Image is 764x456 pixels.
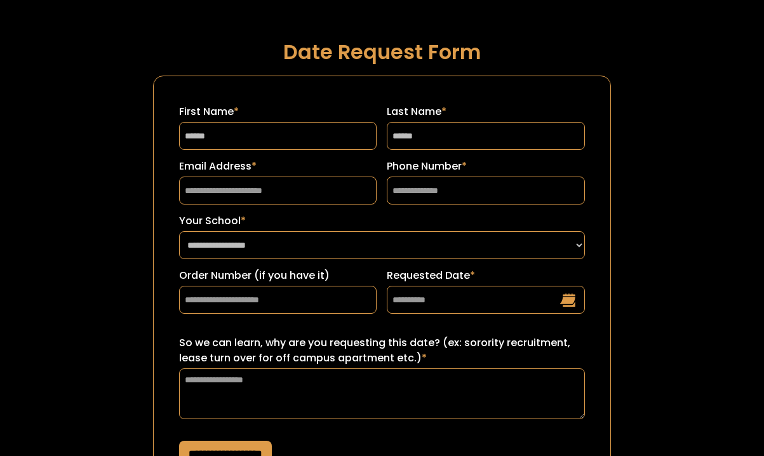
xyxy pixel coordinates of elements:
[179,335,586,366] label: So we can learn, why are you requesting this date? (ex: sorority recruitment, lease turn over for...
[387,104,585,119] label: Last Name
[153,41,612,63] h1: Date Request Form
[387,268,585,283] label: Requested Date
[179,213,586,229] label: Your School
[179,104,377,119] label: First Name
[179,159,377,174] label: Email Address
[387,159,585,174] label: Phone Number
[179,268,377,283] label: Order Number (if you have it)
